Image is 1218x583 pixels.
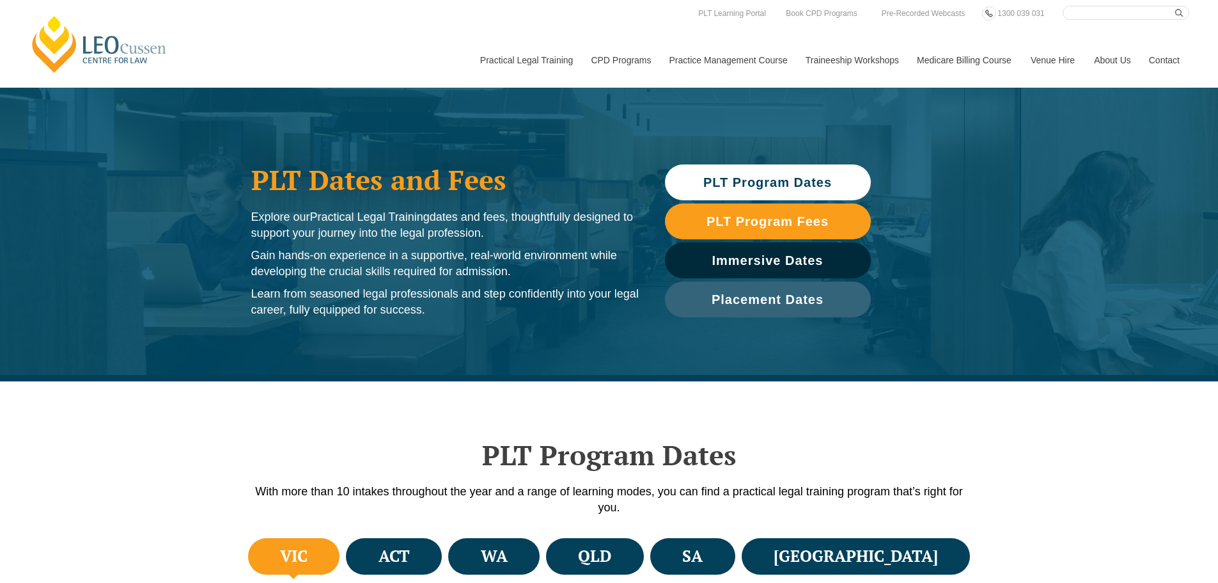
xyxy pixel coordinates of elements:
p: Learn from seasoned legal professionals and step confidently into your legal career, fully equipp... [251,286,639,318]
span: PLT Program Fees [707,215,829,228]
span: PLT Program Dates [703,176,832,189]
a: Contact [1139,33,1189,88]
a: About Us [1084,33,1139,88]
p: Explore our dates and fees, thoughtfully designed to support your journey into the legal profession. [251,209,639,241]
span: 1300 039 031 [997,9,1044,18]
a: PLT Program Fees [665,204,871,239]
a: Pre-Recorded Webcasts [878,6,969,20]
h4: ACT [379,546,410,567]
h2: PLT Program Dates [245,439,974,471]
h1: PLT Dates and Fees [251,164,639,196]
iframe: LiveChat chat widget [1132,497,1186,551]
a: Practice Management Course [660,33,796,88]
h4: QLD [578,546,611,567]
a: PLT Program Dates [665,164,871,200]
p: Gain hands-on experience in a supportive, real-world environment while developing the crucial ski... [251,248,639,280]
a: Immersive Dates [665,243,871,278]
span: Placement Dates [712,293,824,306]
a: Medicare Billing Course [907,33,1021,88]
a: PLT Learning Portal [695,6,769,20]
h4: VIC [280,546,308,567]
h4: WA [481,546,508,567]
a: Traineeship Workshops [796,33,907,88]
a: Venue Hire [1021,33,1084,88]
a: Practical Legal Training [471,33,582,88]
span: Immersive Dates [712,254,824,267]
a: 1300 039 031 [994,6,1047,20]
a: [PERSON_NAME] Centre for Law [29,14,170,74]
h4: [GEOGRAPHIC_DATA] [774,546,938,567]
a: CPD Programs [581,33,659,88]
h4: SA [682,546,703,567]
a: Book CPD Programs [783,6,860,20]
a: Placement Dates [665,282,871,317]
p: With more than 10 intakes throughout the year and a range of learning modes, you can find a pract... [245,484,974,516]
span: Practical Legal Training [310,211,430,223]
